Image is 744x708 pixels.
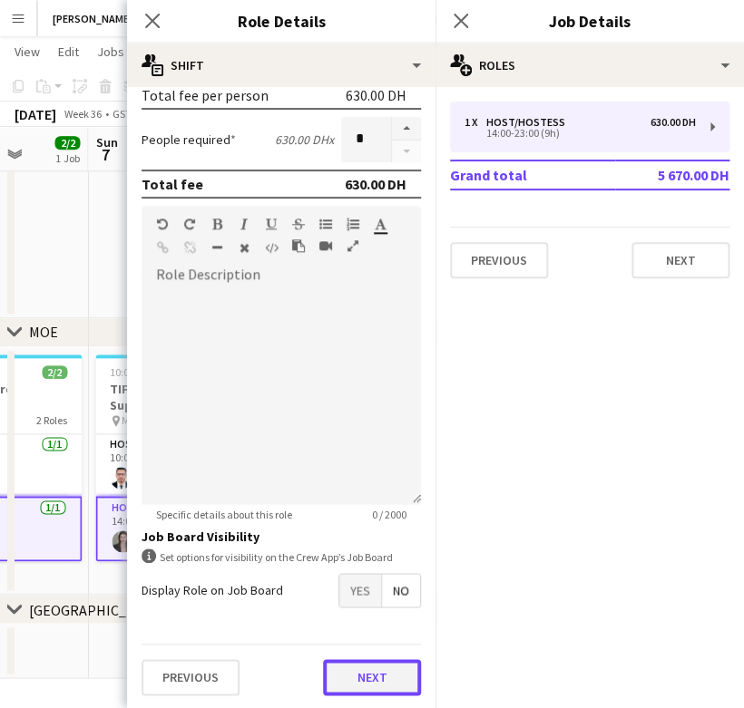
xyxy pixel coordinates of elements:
[42,365,67,379] span: 2/2
[238,240,250,255] button: Clear Formatting
[450,160,615,189] td: Grand total
[110,365,189,379] span: 10:00-23:00 (13h)
[7,40,47,63] a: View
[465,116,486,129] div: 1 x
[51,40,86,63] a: Edit
[95,434,299,496] app-card-role: Host/Hostess1/110:00-19:00 (9h)[PERSON_NAME]
[142,508,307,521] span: Specific details about this role
[345,175,406,193] div: 630.00 DH
[347,238,359,253] button: Fullscreen
[58,44,79,60] span: Edit
[36,413,67,427] span: 2 Roles
[142,548,421,566] div: Set options for visibility on the Crew App’s Job Board
[127,44,436,87] div: Shift
[323,659,421,695] button: Next
[29,323,58,341] div: MOE
[436,9,744,33] h3: Job Details
[319,217,332,231] button: Unordered List
[95,381,299,413] h3: TIFFANY&CO Instore Support@ MOE
[183,217,196,231] button: Redo
[55,151,79,165] div: 1 Job
[142,86,269,104] div: Total fee per person
[122,413,143,427] span: MOE
[465,129,696,138] div: 14:00-23:00 (9h)
[97,44,124,60] span: Jobs
[450,242,548,278] button: Previous
[127,9,436,33] h3: Role Details
[210,240,223,255] button: Horizontal Line
[210,217,223,231] button: Bold
[90,40,132,63] a: Jobs
[275,131,334,148] div: 630.00 DH x
[382,574,420,606] span: No
[142,175,203,193] div: Total fee
[142,582,283,598] label: Display Role on Job Board
[631,242,729,278] button: Next
[265,217,278,231] button: Underline
[15,105,56,123] div: [DATE]
[38,1,173,36] button: [PERSON_NAME] & CO
[29,600,164,618] div: [GEOGRAPHIC_DATA]
[142,659,240,695] button: Previous
[436,44,744,87] div: Roles
[93,144,117,165] span: 7
[142,529,421,545] h3: Job Board Visibility
[292,217,305,231] button: Strikethrough
[113,107,132,121] div: GST
[319,238,332,253] button: Insert video
[15,44,40,60] span: View
[615,160,729,189] td: 5 670.00 DH
[292,238,305,253] button: Paste as plain text
[486,116,573,129] div: Host/Hostess
[651,116,696,129] div: 630.00 DH
[339,574,381,606] span: Yes
[142,131,236,148] label: People required
[95,496,299,561] app-card-role: Host/Hostess1/114:00-23:00 (9h)[PERSON_NAME]
[238,217,250,231] button: Italic
[265,240,278,255] button: HTML Code
[357,508,421,521] span: 0 / 2000
[392,117,421,141] button: Increase
[374,217,387,231] button: Text Color
[60,107,105,121] span: Week 36
[54,136,80,150] span: 2/2
[95,354,299,561] app-job-card: 10:00-23:00 (13h)2/2TIFFANY&CO Instore Support@ MOE MOE2 RolesHost/Hostess1/110:00-19:00 (9h)[PER...
[95,134,117,150] span: Sun
[156,217,169,231] button: Undo
[347,217,359,231] button: Ordered List
[346,86,406,104] div: 630.00 DH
